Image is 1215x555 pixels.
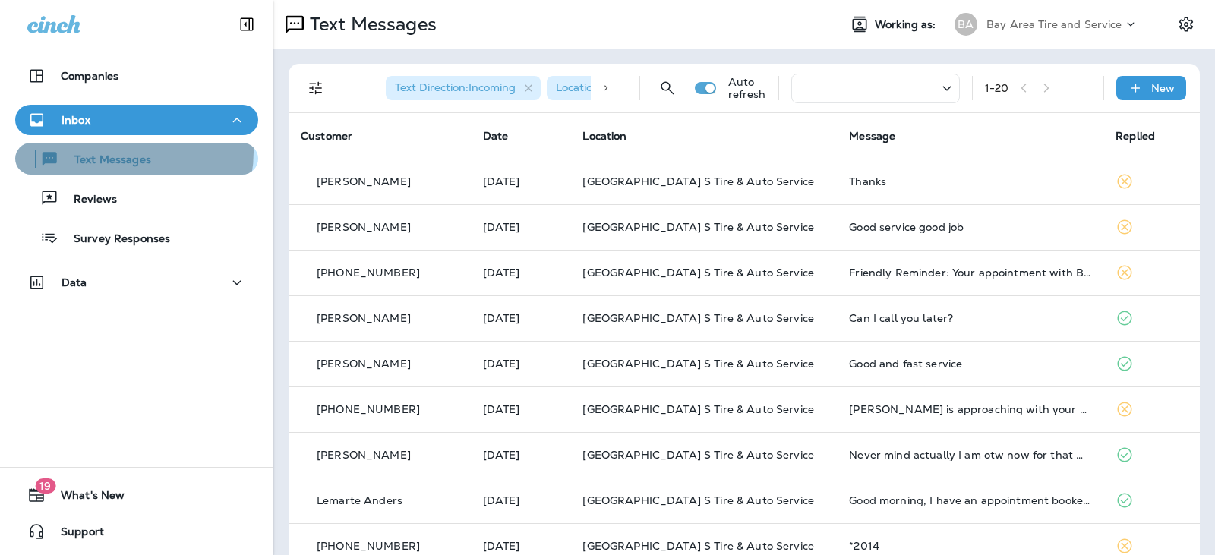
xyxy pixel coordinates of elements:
[582,311,813,325] span: [GEOGRAPHIC_DATA] S Tire & Auto Service
[15,516,258,547] button: Support
[386,76,541,100] div: Text Direction:Incoming
[15,61,258,91] button: Companies
[395,80,516,94] span: Text Direction : Incoming
[582,129,626,143] span: Location
[15,105,258,135] button: Inbox
[547,76,820,100] div: Location:[GEOGRAPHIC_DATA] S Tire & Auto Service
[875,18,939,31] span: Working as:
[849,129,895,143] span: Message
[582,220,813,234] span: [GEOGRAPHIC_DATA] S Tire & Auto Service
[483,312,559,324] p: Aug 21, 2025 04:06 PM
[301,73,331,103] button: Filters
[317,312,411,324] p: [PERSON_NAME]
[15,267,258,298] button: Data
[849,494,1091,506] div: Good morning, I have an appointment booked for 1 pm today that I need to cancel
[582,494,813,507] span: [GEOGRAPHIC_DATA] S Tire & Auto Service
[483,129,509,143] span: Date
[849,221,1091,233] div: Good service good job
[317,540,420,552] p: [PHONE_NUMBER]
[317,449,411,461] p: [PERSON_NAME]
[61,70,118,82] p: Companies
[582,175,813,188] span: [GEOGRAPHIC_DATA] S Tire & Auto Service
[58,193,117,207] p: Reviews
[483,358,559,370] p: Aug 20, 2025 02:27 PM
[849,312,1091,324] div: Can I call you later?
[1172,11,1200,38] button: Settings
[317,358,411,370] p: [PERSON_NAME]
[986,18,1122,30] p: Bay Area Tire and Service
[35,478,55,494] span: 19
[15,480,258,510] button: 19What's New
[1151,82,1175,94] p: New
[58,232,170,247] p: Survey Responses
[483,266,559,279] p: Aug 26, 2025 07:30 AM
[301,129,352,143] span: Customer
[317,494,402,506] p: Lemarte Anders
[582,539,813,553] span: [GEOGRAPHIC_DATA] S Tire & Auto Service
[849,266,1091,279] div: Friendly Reminder: Your appointment with Bay Area Tire & Service - Pasadena is booked for August ...
[304,13,437,36] p: Text Messages
[62,276,87,289] p: Data
[849,403,1091,415] div: Ashley is approaching with your order from 1-800 Radiator. Your Dasher will hand the order to you.
[582,448,813,462] span: [GEOGRAPHIC_DATA] S Tire & Auto Service
[483,449,559,461] p: Aug 16, 2025 12:14 PM
[15,143,258,175] button: Text Messages
[226,9,268,39] button: Collapse Sidebar
[317,175,411,188] p: [PERSON_NAME]
[985,82,1009,94] div: 1 - 20
[483,175,559,188] p: Aug 27, 2025 04:03 PM
[46,525,104,544] span: Support
[46,489,125,507] span: What's New
[483,540,559,552] p: Aug 11, 2025 01:47 PM
[652,73,683,103] button: Search Messages
[1116,129,1155,143] span: Replied
[849,449,1091,461] div: Never mind actually I am otw now for that with one to trade!
[728,76,766,100] p: Auto refresh
[483,494,559,506] p: Aug 16, 2025 08:51 AM
[849,540,1091,552] div: *2014
[15,182,258,214] button: Reviews
[849,175,1091,188] div: Thanks
[15,222,258,254] button: Survey Responses
[582,266,813,279] span: [GEOGRAPHIC_DATA] S Tire & Auto Service
[483,221,559,233] p: Aug 26, 2025 01:23 PM
[483,403,559,415] p: Aug 18, 2025 08:25 AM
[317,221,411,233] p: [PERSON_NAME]
[59,153,151,168] p: Text Messages
[62,114,90,126] p: Inbox
[955,13,977,36] div: BA
[317,403,420,415] p: [PHONE_NUMBER]
[582,402,813,416] span: [GEOGRAPHIC_DATA] S Tire & Auto Service
[556,80,829,94] span: Location : [GEOGRAPHIC_DATA] S Tire & Auto Service
[849,358,1091,370] div: Good and fast service
[582,357,813,371] span: [GEOGRAPHIC_DATA] S Tire & Auto Service
[317,266,420,279] p: [PHONE_NUMBER]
